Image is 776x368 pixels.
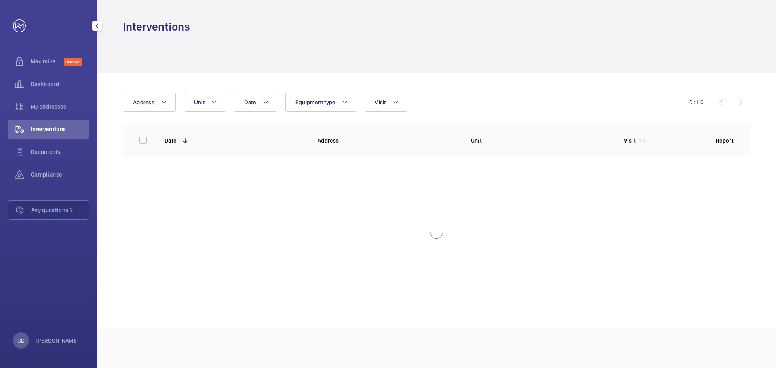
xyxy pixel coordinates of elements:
[164,137,176,145] p: Date
[365,93,407,112] button: Visit
[689,98,704,106] div: 0 of 0
[31,206,89,214] span: Any questions ?
[471,137,611,145] p: Unit
[624,137,636,145] p: Visit
[31,103,89,111] span: My addresses
[31,170,89,179] span: Compliance
[234,93,277,112] button: Date
[133,99,154,105] span: Address
[31,125,89,133] span: Interventions
[184,93,226,112] button: Unit
[194,99,205,105] span: Unit
[123,19,190,34] h1: Interventions
[17,336,25,345] p: GD
[375,99,386,105] span: Visit
[295,99,335,105] span: Equipment type
[31,80,89,88] span: Dashboard
[716,137,734,145] p: Report
[36,336,79,345] p: [PERSON_NAME]
[123,93,176,112] button: Address
[64,58,82,66] span: Discover
[244,99,256,105] span: Date
[31,148,89,156] span: Documents
[285,93,357,112] button: Equipment type
[318,137,458,145] p: Address
[31,57,64,65] span: Maximize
